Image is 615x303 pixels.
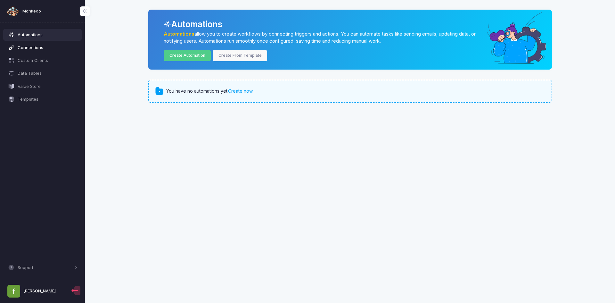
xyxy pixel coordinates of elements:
a: Custom Clients [3,55,82,66]
span: Automations [18,32,78,38]
img: monkedo-logo-dark.png [6,5,19,18]
a: Monkedo [6,5,41,18]
a: Create From Template [213,50,267,61]
span: You have no automations yet. . [166,88,253,95]
a: Connections [3,42,82,53]
span: Support [18,265,73,271]
span: [PERSON_NAME] [23,288,56,294]
a: Templates [3,93,82,105]
span: Templates [18,96,78,103]
img: profile [7,285,20,298]
a: Automations [164,31,194,37]
a: Create Automation [164,50,211,61]
p: allow you to create workflows by connecting triggers and actions. You can automate tasks like sen... [164,30,485,45]
span: Data Tables [18,70,78,77]
span: Custom Clients [18,57,78,64]
a: Create now [228,88,252,94]
button: Support [3,262,82,274]
span: Connections [18,45,78,51]
a: Value Store [3,80,82,92]
a: Data Tables [3,68,82,79]
a: [PERSON_NAME] [3,282,70,300]
span: Value Store [18,83,78,90]
a: Automations [3,29,82,40]
div: Automations [164,18,542,30]
span: Monkedo [22,8,41,14]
